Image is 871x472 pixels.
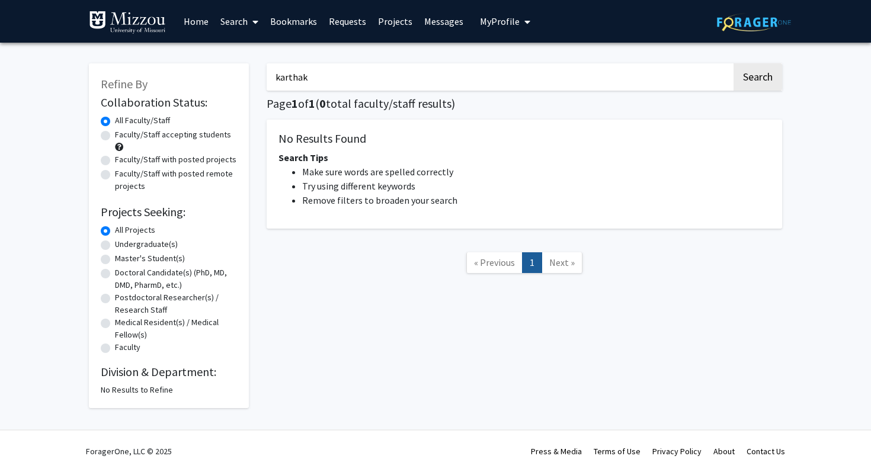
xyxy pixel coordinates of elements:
img: University of Missouri Logo [89,11,166,34]
div: ForagerOne, LLC © 2025 [86,431,172,472]
a: Home [178,1,214,42]
label: All Faculty/Staff [115,114,170,127]
span: Search Tips [278,152,328,163]
a: Press & Media [531,446,582,457]
nav: Page navigation [267,240,782,288]
button: Search [734,63,782,91]
input: Search Keywords [267,63,732,91]
label: Medical Resident(s) / Medical Fellow(s) [115,316,237,341]
a: About [713,446,735,457]
span: 1 [309,96,315,111]
a: Messages [418,1,469,42]
a: Projects [372,1,418,42]
span: 1 [292,96,298,111]
div: No Results to Refine [101,384,237,396]
a: Requests [323,1,372,42]
li: Try using different keywords [302,179,770,193]
span: 0 [319,96,326,111]
a: Bookmarks [264,1,323,42]
img: ForagerOne Logo [717,13,791,31]
label: Master's Student(s) [115,252,185,265]
label: Undergraduate(s) [115,238,178,251]
a: Search [214,1,264,42]
h2: Division & Department: [101,365,237,379]
a: Terms of Use [594,446,641,457]
a: Next Page [542,252,582,273]
h5: No Results Found [278,131,770,146]
li: Remove filters to broaden your search [302,193,770,207]
label: Postdoctoral Researcher(s) / Research Staff [115,291,237,316]
span: « Previous [474,256,515,268]
a: Contact Us [747,446,785,457]
label: Faculty [115,341,140,354]
h2: Collaboration Status: [101,95,237,110]
label: All Projects [115,224,155,236]
a: Previous Page [466,252,523,273]
h1: Page of ( total faculty/staff results) [267,97,782,111]
iframe: Chat [9,419,50,463]
label: Faculty/Staff with posted projects [115,153,236,166]
h2: Projects Seeking: [101,205,237,219]
label: Faculty/Staff with posted remote projects [115,168,237,192]
label: Doctoral Candidate(s) (PhD, MD, DMD, PharmD, etc.) [115,266,237,291]
label: Faculty/Staff accepting students [115,129,231,141]
span: Refine By [101,76,148,91]
a: Privacy Policy [652,446,702,457]
li: Make sure words are spelled correctly [302,165,770,179]
span: Next » [549,256,575,268]
a: 1 [522,252,542,273]
span: My Profile [480,15,520,27]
